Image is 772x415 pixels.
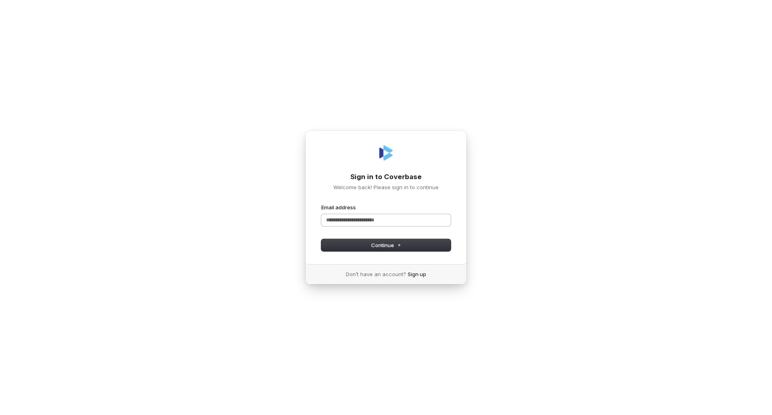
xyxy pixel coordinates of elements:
h1: Sign in to Coverbase [321,172,451,182]
span: Don’t have an account? [346,270,406,278]
img: Coverbase [376,143,396,163]
label: Email address [321,204,356,211]
a: Sign up [408,270,426,278]
p: Welcome back! Please sign in to continue [321,184,451,191]
span: Continue [371,242,401,249]
button: Continue [321,239,451,251]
